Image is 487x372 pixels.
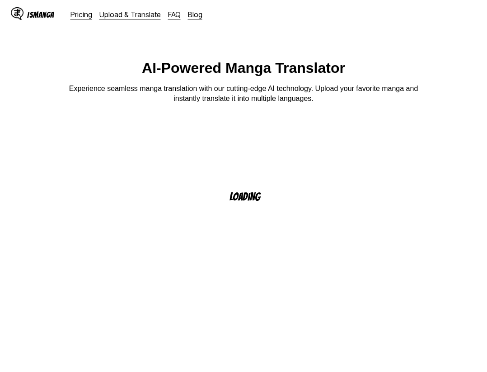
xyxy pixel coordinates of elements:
[168,10,181,19] a: FAQ
[99,10,161,19] a: Upload & Translate
[188,10,202,19] a: Blog
[27,10,54,19] div: IsManga
[229,191,272,202] p: Loading
[70,10,92,19] a: Pricing
[11,7,23,20] img: IsManga Logo
[142,60,345,76] h1: AI-Powered Manga Translator
[63,84,424,104] p: Experience seamless manga translation with our cutting-edge AI technology. Upload your favorite m...
[11,7,70,22] a: IsManga LogoIsManga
